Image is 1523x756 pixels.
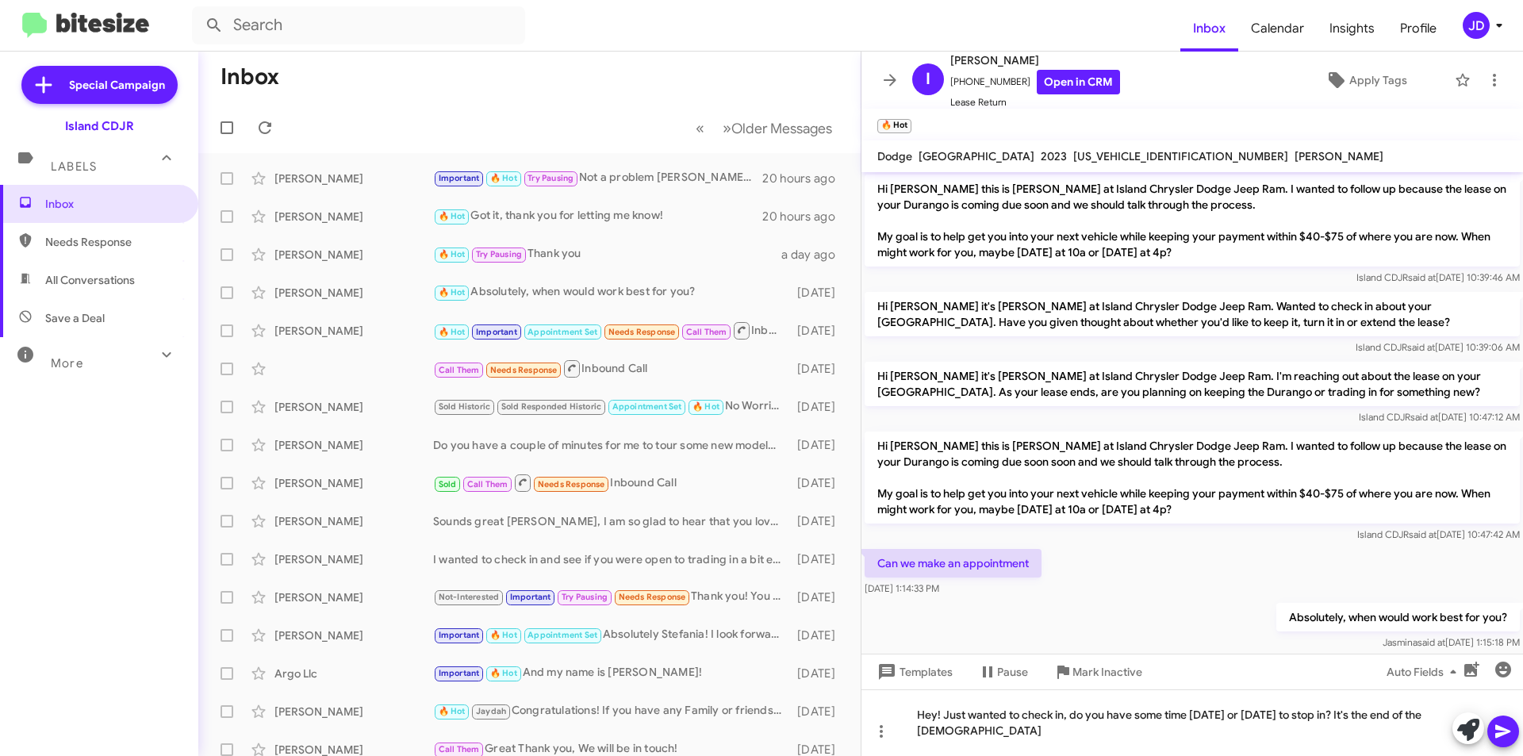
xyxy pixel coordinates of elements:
div: Sounds great [PERSON_NAME], I am so glad to hear that you love it! If you would like, we could co... [433,513,789,529]
span: Pause [997,658,1028,686]
span: Older Messages [731,120,832,137]
span: Templates [874,658,953,686]
span: Call Them [439,365,480,375]
div: Inbound Call [433,320,789,340]
span: 🔥 Hot [692,401,719,412]
span: Insights [1317,6,1387,52]
span: Island CDJR [DATE] 10:39:06 AM [1356,341,1520,353]
span: Appointment Set [527,327,597,337]
div: Thank you! You do the same! [433,588,789,606]
span: Important [439,630,480,640]
div: And my name is [PERSON_NAME]! [433,664,789,682]
button: Previous [686,112,714,144]
span: Auto Fields [1387,658,1463,686]
div: [DATE] [789,285,848,301]
span: Island CDJR [DATE] 10:39:46 AM [1356,271,1520,283]
button: JD [1449,12,1506,39]
span: Try Pausing [527,173,574,183]
a: Inbox [1180,6,1238,52]
button: Next [713,112,842,144]
span: » [723,118,731,138]
div: [PERSON_NAME] [274,704,433,720]
div: JD [1463,12,1490,39]
span: Needs Response [45,234,180,250]
span: Important [439,668,480,678]
span: Labels [51,159,97,174]
span: Call Them [439,744,480,754]
div: 20 hours ago [762,209,848,224]
span: said at [1407,341,1435,353]
div: Do you have a couple of minutes for me to tour some new models, we can go over some new leases, a... [433,437,789,453]
p: Hi [PERSON_NAME] this is [PERSON_NAME] at Island Chrysler Dodge Jeep Ram. I wanted to follow up b... [865,432,1520,524]
div: [PERSON_NAME] [274,551,433,567]
span: Mark Inactive [1072,658,1142,686]
span: « [696,118,704,138]
h1: Inbox [221,64,279,90]
span: 🔥 Hot [439,249,466,259]
span: Try Pausing [476,249,522,259]
span: [DATE] 1:14:33 PM [865,582,939,594]
span: [PERSON_NAME] [950,51,1120,70]
div: Hey! Just wanted to check in, do you have some time [DATE] or [DATE] to stop in? It's the end of ... [861,689,1523,756]
span: Needs Response [538,479,605,489]
span: Appointment Set [612,401,682,412]
p: Absolutely, when would work best for you? [1276,603,1520,631]
div: [DATE] [789,323,848,339]
span: Try Pausing [562,592,608,602]
a: Profile [1387,6,1449,52]
span: Call Them [467,479,508,489]
div: [PERSON_NAME] [274,475,433,491]
span: 🔥 Hot [439,327,466,337]
span: 🔥 Hot [439,287,466,297]
p: Hi [PERSON_NAME] it's [PERSON_NAME] at Island Chrysler Dodge Jeep Ram. Wanted to check in about y... [865,292,1520,336]
span: Sold Historic [439,401,491,412]
span: Lease Return [950,94,1120,110]
div: [PERSON_NAME] [274,209,433,224]
span: All Conversations [45,272,135,288]
span: More [51,356,83,370]
span: [PHONE_NUMBER] [950,70,1120,94]
span: Needs Response [608,327,676,337]
span: 🔥 Hot [490,630,517,640]
span: Island CDJR [DATE] 10:47:12 AM [1359,411,1520,423]
span: Needs Response [619,592,686,602]
span: 🔥 Hot [490,668,517,678]
span: Call Them [686,327,727,337]
small: 🔥 Hot [877,119,911,133]
div: Inbound Call [433,473,789,493]
div: Not a problem [PERSON_NAME], whatever time might work for you feel free to reach out! [433,169,762,187]
div: Absolutely Stefania! I look forward to meeting with you then! [433,626,789,644]
div: Got it, thank you for letting me know! [433,207,762,225]
button: Apply Tags [1284,66,1447,94]
div: [DATE] [789,475,848,491]
div: [PERSON_NAME] [274,437,433,453]
span: Jasmina [DATE] 1:15:18 PM [1383,636,1520,648]
span: [US_VEHICLE_IDENTIFICATION_NUMBER] [1073,149,1288,163]
div: [DATE] [789,589,848,605]
span: 🔥 Hot [439,706,466,716]
div: [DATE] [789,666,848,681]
button: Pause [965,658,1041,686]
button: Mark Inactive [1041,658,1155,686]
p: Can we make an appointment [865,549,1042,578]
div: [PERSON_NAME] [274,285,433,301]
span: I [926,67,930,92]
div: [PERSON_NAME] [274,399,433,415]
div: [PERSON_NAME] [274,589,433,605]
div: I wanted to check in and see if you were open to trading in a bit early! [433,551,789,567]
span: Apply Tags [1349,66,1407,94]
div: [DATE] [789,627,848,643]
span: Inbox [45,196,180,212]
div: [DATE] [789,437,848,453]
div: [PERSON_NAME] [274,171,433,186]
span: Important [476,327,517,337]
div: [DATE] [789,361,848,377]
span: Dodge [877,149,912,163]
div: a day ago [781,247,848,263]
span: Special Campaign [69,77,165,93]
div: [PERSON_NAME] [274,323,433,339]
span: Important [439,173,480,183]
span: Not-Interested [439,592,500,602]
a: Calendar [1238,6,1317,52]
